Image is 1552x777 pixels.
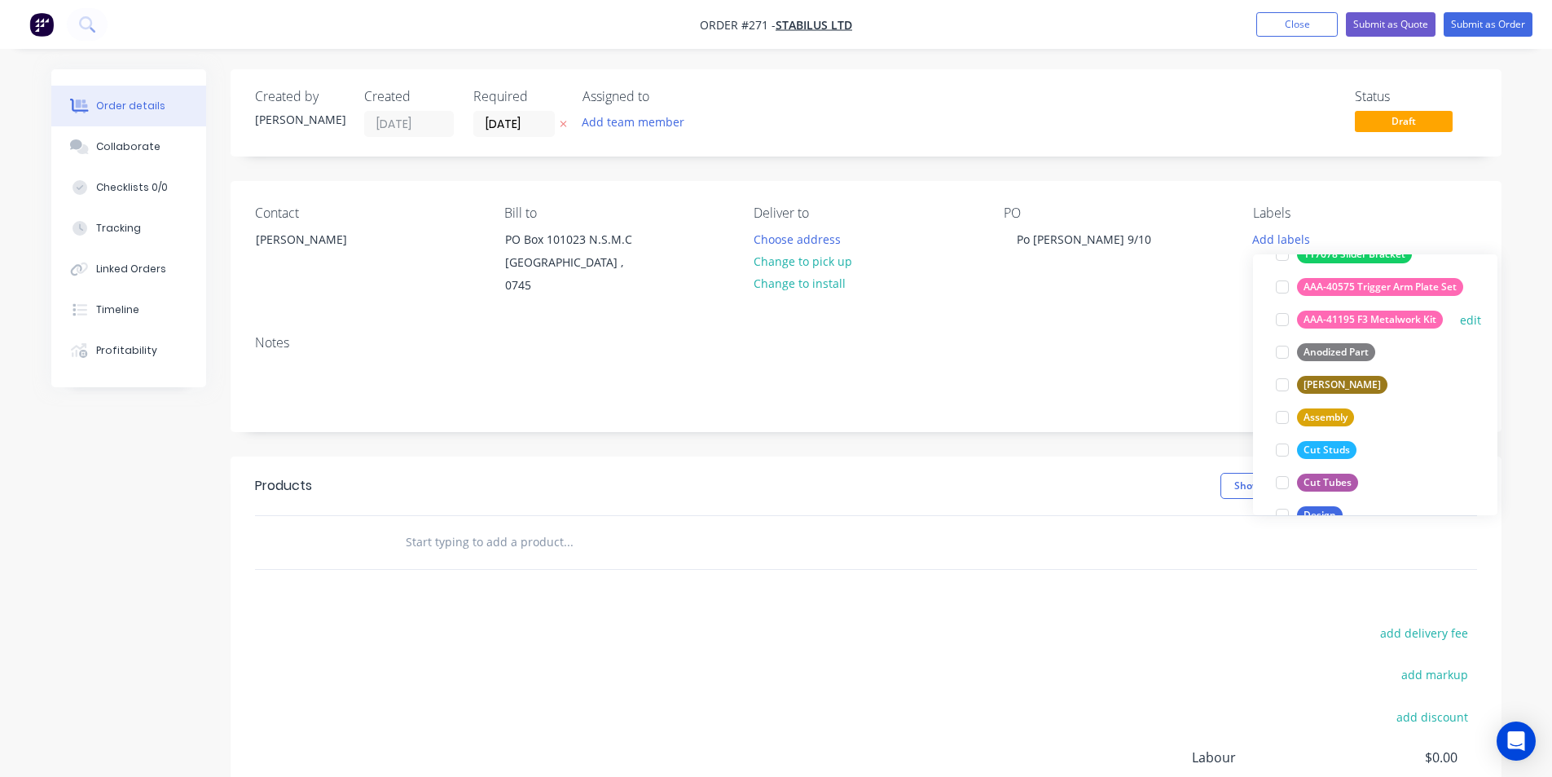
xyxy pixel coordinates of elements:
[255,205,478,221] div: Contact
[96,262,166,276] div: Linked Orders
[1269,504,1349,527] button: Design
[1297,506,1343,524] div: Design
[1297,311,1443,329] div: AAA-41195 F3 Metalwork Kit
[256,228,391,251] div: [PERSON_NAME]
[51,126,206,167] button: Collaborate
[1372,622,1477,644] button: add delivery fee
[405,526,731,558] input: Start typing to add a product...
[776,17,852,33] a: Stabilus Ltd
[505,228,640,251] div: PO Box 101023 N.S.M.C
[1269,243,1418,266] button: 117678 Slider Bracket
[1297,408,1354,426] div: Assembly
[1297,441,1356,459] div: Cut Studs
[505,251,640,297] div: [GEOGRAPHIC_DATA] , 0745
[1256,12,1338,37] button: Close
[583,111,693,133] button: Add team member
[1336,748,1457,767] span: $0.00
[1460,311,1481,329] button: edit
[1355,89,1477,104] div: Status
[1297,376,1387,394] div: [PERSON_NAME]
[1444,12,1532,37] button: Submit as Order
[700,17,776,33] span: Order #271 -
[1004,227,1164,251] div: Po [PERSON_NAME] 9/10
[1269,276,1470,298] button: AAA-40575 Trigger Arm Plate Set
[1269,471,1365,494] button: Cut Tubes
[255,335,1477,351] div: Notes
[1269,373,1394,396] button: [PERSON_NAME]
[364,89,454,104] div: Created
[1220,473,1347,499] button: Show / Hide columns
[573,111,692,133] button: Add team member
[51,86,206,126] button: Order details
[1004,205,1227,221] div: PO
[473,89,563,104] div: Required
[29,12,54,37] img: Factory
[583,89,745,104] div: Assigned to
[51,208,206,249] button: Tracking
[51,249,206,289] button: Linked Orders
[255,111,345,128] div: [PERSON_NAME]
[1497,722,1536,761] div: Open Intercom Messenger
[504,205,728,221] div: Bill to
[1297,474,1358,492] div: Cut Tubes
[96,139,160,154] div: Collaborate
[1297,278,1463,296] div: AAA-40575 Trigger Arm Plate Set
[745,272,854,294] button: Change to install
[754,205,977,221] div: Deliver to
[96,99,165,113] div: Order details
[1269,406,1361,429] button: Assembly
[1192,748,1337,767] span: Labour
[96,221,141,236] div: Tracking
[1346,12,1435,37] button: Submit as Quote
[1297,245,1412,263] div: 117678 Slider Bracket
[1269,308,1449,331] button: AAA-41195 F3 Metalwork Kit
[51,330,206,371] button: Profitability
[745,227,849,249] button: Choose address
[1269,439,1363,461] button: Cut Studs
[1393,664,1477,686] button: add markup
[1355,111,1453,131] span: Draft
[1297,343,1375,361] div: Anodized Part
[1269,341,1382,364] button: Anodized Part
[1244,227,1319,249] button: Add labels
[1253,205,1476,221] div: Labels
[491,227,654,298] div: PO Box 101023 N.S.M.C[GEOGRAPHIC_DATA] , 0745
[255,89,345,104] div: Created by
[96,343,157,358] div: Profitability
[255,476,312,496] div: Products
[242,227,405,280] div: [PERSON_NAME]
[96,302,139,317] div: Timeline
[51,167,206,208] button: Checklists 0/0
[1388,705,1477,727] button: add discount
[96,180,168,195] div: Checklists 0/0
[745,250,860,272] button: Change to pick up
[51,289,206,330] button: Timeline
